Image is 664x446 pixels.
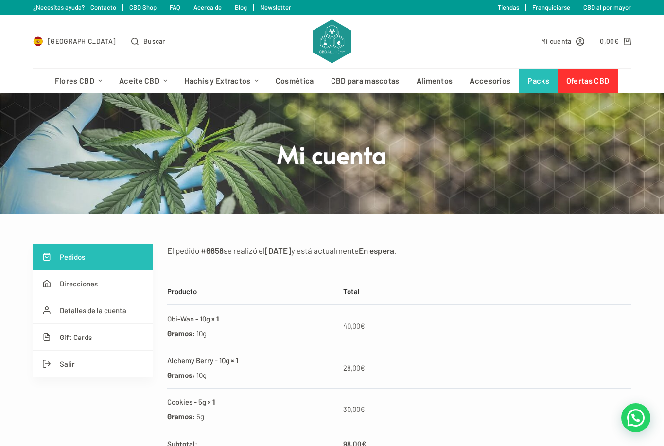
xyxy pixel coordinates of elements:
a: CBD al por mayor [583,3,631,11]
span: € [614,37,619,45]
span: € [360,363,365,372]
a: Salir [33,351,153,377]
strong: × 1 [231,356,238,365]
a: Obi-Wan - 10g [167,314,210,323]
span: € [360,405,365,413]
a: Packs [519,69,558,93]
th: Producto [167,278,338,305]
bdi: 30,00 [343,405,365,413]
h1: Mi cuenta [150,138,514,170]
p: 10g [196,369,207,381]
a: Carro de compra [600,36,630,47]
strong: Gramos: [167,371,195,379]
mark: [DATE] [265,246,291,255]
a: Hachís y Extractos [176,69,267,93]
strong: × 1 [211,314,219,323]
strong: × 1 [208,397,215,406]
a: Gift Cards [33,324,153,351]
strong: Gramos: [167,329,195,338]
a: Alchemy Berry - 10g [167,356,229,365]
span: Buscar [143,36,165,47]
a: Flores CBD [46,69,110,93]
button: Abrir formulario de búsqueda [131,36,165,47]
strong: Gramos: [167,412,195,421]
a: Tiendas [498,3,519,11]
a: Cosmética [267,69,322,93]
a: Mi cuenta [541,36,585,47]
span: Mi cuenta [541,36,572,47]
a: FAQ [170,3,180,11]
mark: 6658 [206,246,224,255]
th: Total [338,278,630,305]
a: Franquiciarse [532,3,570,11]
p: 10g [196,327,207,339]
mark: En espera [359,246,394,255]
a: Acerca de [193,3,222,11]
bdi: 28,00 [343,363,365,372]
bdi: 0,00 [600,37,619,45]
a: Pedidos [33,244,153,270]
a: Blog [235,3,247,11]
a: Ofertas CBD [558,69,617,93]
a: Detalles de la cuenta [33,297,153,324]
a: CBD para mascotas [322,69,408,93]
a: Aceite CBD [111,69,176,93]
a: CBD Shop [129,3,157,11]
a: Alimentos [408,69,461,93]
img: ES Flag [33,36,43,46]
a: Direcciones [33,270,153,297]
a: Select Country [33,36,116,47]
p: El pedido # se realizó el y está actualmente . [167,244,631,257]
p: 5g [196,410,204,423]
a: Newsletter [260,3,291,11]
a: ¿Necesitas ayuda? Contacto [33,3,116,11]
a: Cookies - 5g [167,397,206,406]
a: Accesorios [461,69,519,93]
nav: Menú de cabecera [46,69,617,93]
span: € [360,321,365,330]
img: CBD Alchemy [313,19,351,63]
bdi: 40,00 [343,321,365,330]
span: [GEOGRAPHIC_DATA] [48,36,116,47]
